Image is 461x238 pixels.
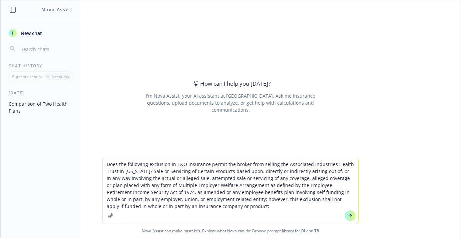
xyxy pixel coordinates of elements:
[12,74,42,80] p: Current account
[103,158,358,224] textarea: Does the following exclusion in E&O insurance permit the broker from selling the Associated Indus...
[301,228,305,234] a: BI
[136,92,324,113] div: I'm Nova Assist, your AI assistant at [GEOGRAPHIC_DATA]. Ask me insurance questions, upload docum...
[19,30,42,37] span: New chat
[6,98,75,116] button: Comparison of Two Health Plans
[1,63,80,69] div: Chat History
[191,79,271,88] div: How can I help you [DATE]?
[19,44,72,54] input: Search chats
[314,228,319,234] a: TR
[6,27,75,39] button: New chat
[1,90,80,96] div: [DATE]
[47,74,69,80] p: All accounts
[3,224,458,238] span: Nova Assist can make mistakes. Explore what Nova can do: Browse prompt library for and
[41,6,73,13] h1: Nova Assist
